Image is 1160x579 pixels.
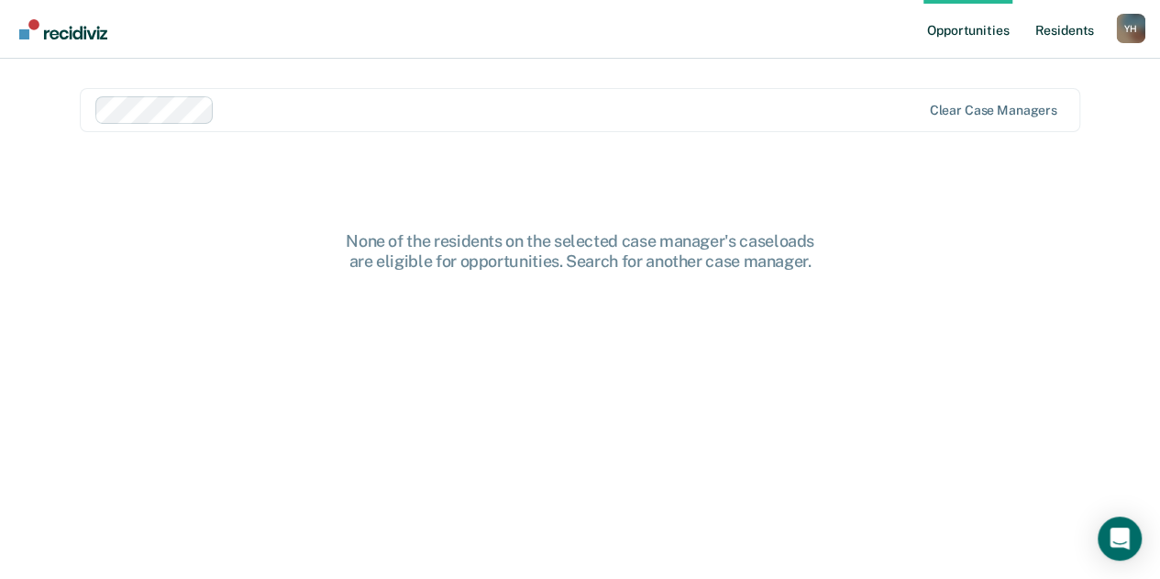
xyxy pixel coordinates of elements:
[1116,14,1145,43] div: Y H
[929,103,1056,118] div: Clear case managers
[287,231,874,271] div: None of the residents on the selected case manager's caseloads are eligible for opportunities. Se...
[1116,14,1145,43] button: Profile dropdown button
[1098,517,1142,561] div: Open Intercom Messenger
[19,19,107,39] img: Recidiviz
